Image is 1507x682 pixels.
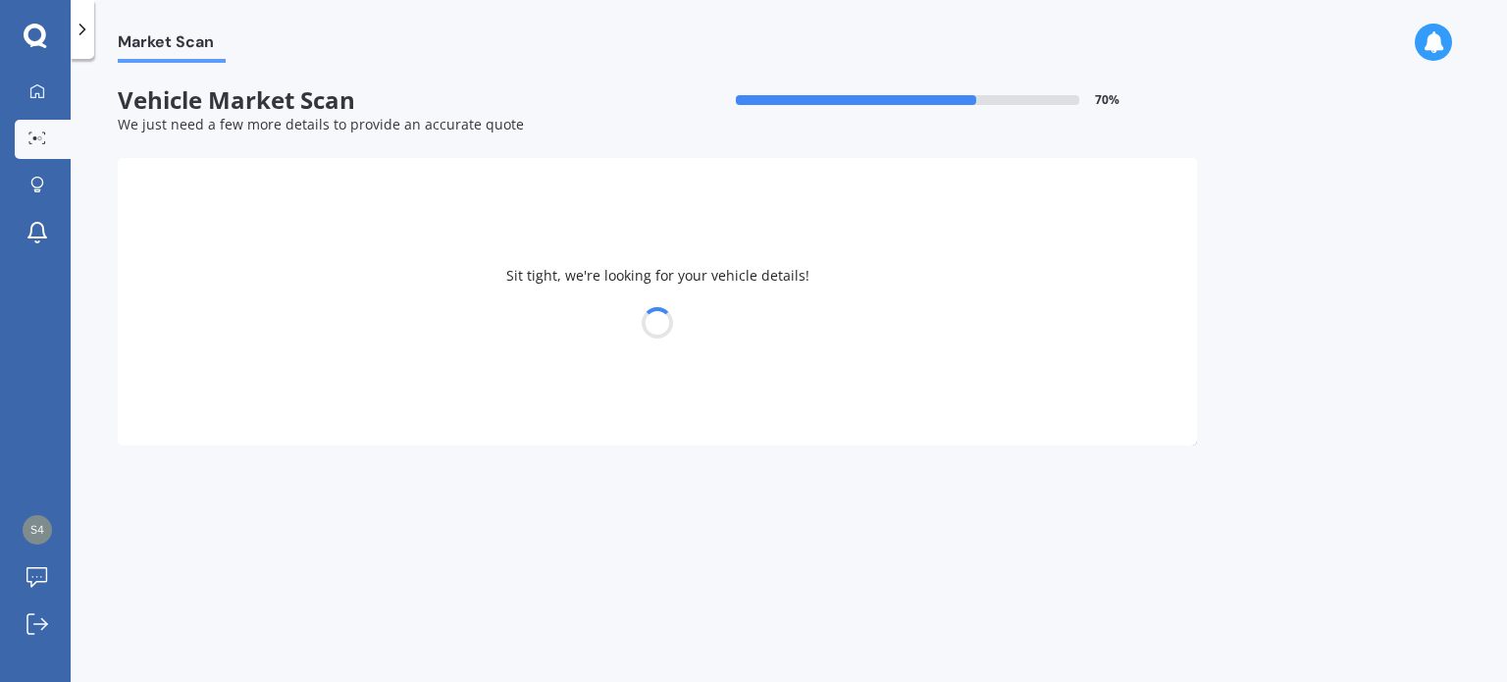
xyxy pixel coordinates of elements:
div: Sit tight, we're looking for your vehicle details! [118,158,1197,446]
span: Market Scan [118,32,226,59]
span: We just need a few more details to provide an accurate quote [118,115,524,133]
img: 2dd1df212cb68a70748a5ee357537bb8 [23,515,52,545]
span: Vehicle Market Scan [118,86,657,115]
span: 70 % [1095,93,1119,107]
